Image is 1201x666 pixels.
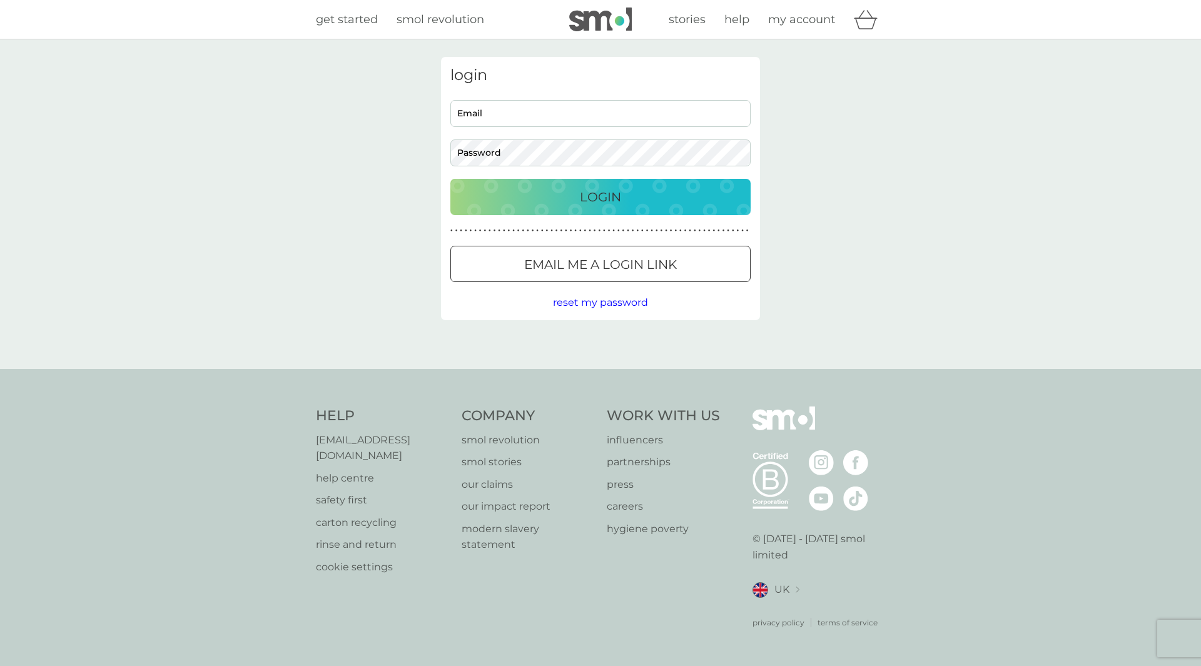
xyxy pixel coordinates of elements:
p: ● [603,228,606,234]
span: get started [316,13,378,26]
img: visit the smol Facebook page [843,450,868,475]
img: visit the smol Youtube page [809,486,834,511]
img: smol [753,406,815,449]
span: smol revolution [397,13,484,26]
p: ● [536,228,539,234]
p: ● [479,228,482,234]
p: ● [560,228,562,234]
p: ● [679,228,682,234]
p: ● [450,228,453,234]
a: smol revolution [397,11,484,29]
a: [EMAIL_ADDRESS][DOMAIN_NAME] [316,432,449,464]
p: cookie settings [316,559,449,575]
p: ● [703,228,706,234]
p: ● [565,228,567,234]
a: influencers [607,432,720,448]
a: get started [316,11,378,29]
a: our claims [462,477,595,493]
a: privacy policy [753,617,804,628]
p: ● [694,228,696,234]
p: ● [555,228,558,234]
p: ● [512,228,515,234]
p: ● [717,228,720,234]
p: ● [532,228,534,234]
a: smol stories [462,454,595,470]
a: press [607,477,720,493]
a: stories [669,11,706,29]
a: modern slavery statement [462,521,595,553]
p: ● [474,228,477,234]
p: ● [489,228,491,234]
p: ● [627,228,629,234]
p: ● [699,228,701,234]
a: help [724,11,749,29]
a: careers [607,498,720,515]
img: visit the smol Instagram page [809,450,834,475]
p: ● [632,228,634,234]
p: ● [656,228,658,234]
p: ● [527,228,529,234]
p: ● [741,228,744,234]
p: ● [651,228,653,234]
p: ● [550,228,553,234]
p: ● [646,228,649,234]
p: ● [670,228,672,234]
a: carton recycling [316,515,449,531]
p: ● [612,228,615,234]
p: ● [498,228,500,234]
h4: Company [462,406,595,426]
span: my account [768,13,835,26]
span: UK [774,582,789,598]
p: ● [598,228,600,234]
p: © [DATE] - [DATE] smol limited [753,531,886,563]
h4: Help [316,406,449,426]
h4: Work With Us [607,406,720,426]
p: ● [737,228,739,234]
span: help [724,13,749,26]
p: ● [579,228,582,234]
p: ● [589,228,591,234]
p: our impact report [462,498,595,515]
p: ● [727,228,729,234]
h3: login [450,66,751,84]
span: stories [669,13,706,26]
p: ● [641,228,644,234]
p: ● [617,228,620,234]
a: safety first [316,492,449,508]
a: rinse and return [316,537,449,553]
p: ● [689,228,691,234]
p: ● [522,228,524,234]
p: ● [584,228,587,234]
a: my account [768,11,835,29]
p: hygiene poverty [607,521,720,537]
p: ● [503,228,505,234]
p: ● [665,228,667,234]
p: ● [508,228,510,234]
img: select a new location [796,587,799,593]
p: ● [541,228,544,234]
a: smol revolution [462,432,595,448]
a: help centre [316,470,449,487]
p: ● [546,228,549,234]
p: ● [712,228,715,234]
p: ● [465,228,467,234]
p: ● [708,228,711,234]
p: ● [608,228,611,234]
p: ● [574,228,577,234]
div: basket [854,7,885,32]
p: ● [484,228,486,234]
img: smol [569,8,632,31]
button: Login [450,179,751,215]
a: terms of service [818,617,878,628]
img: UK flag [753,582,768,598]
